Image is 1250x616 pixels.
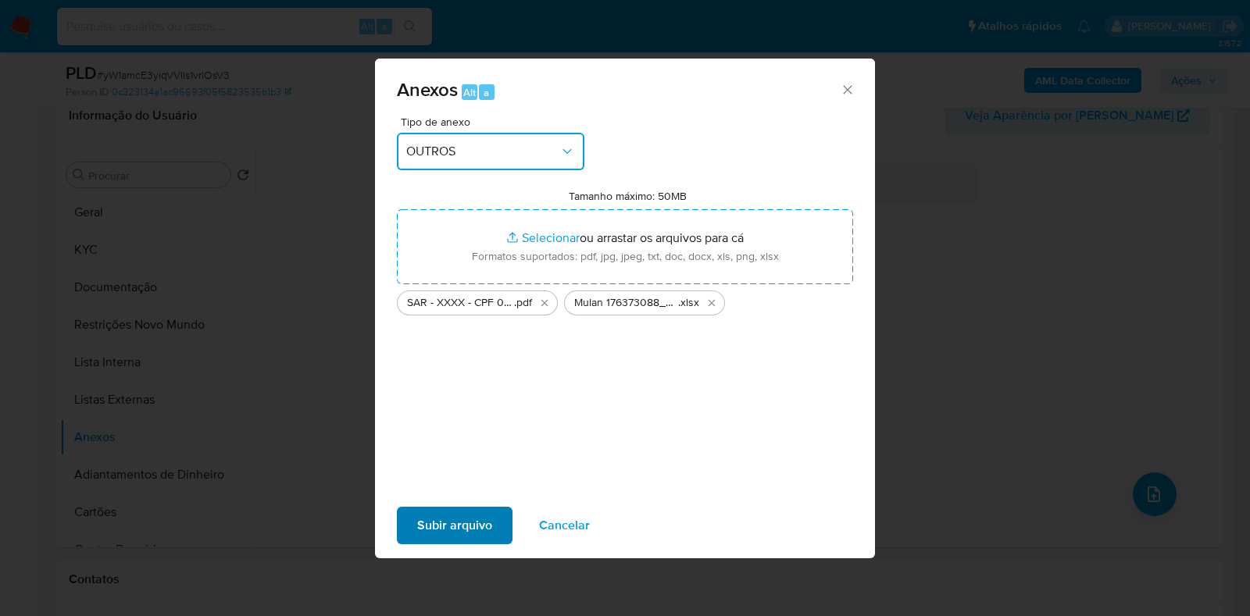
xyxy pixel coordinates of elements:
label: Tamanho máximo: 50MB [569,189,687,203]
span: Cancelar [539,508,590,543]
button: Excluir SAR - XXXX - CPF 02553873344 - FERNANDO SILVA FERNANDES.pdf [535,294,554,312]
button: OUTROS [397,133,584,170]
span: .xlsx [678,295,699,311]
button: Cancelar [519,507,610,544]
span: Anexos [397,76,458,103]
button: Fechar [840,82,854,96]
span: Tipo de anexo [401,116,588,127]
button: Excluir Mulan 176373088_2025_09_03_12_43_45.xlsx [702,294,721,312]
span: Alt [463,85,476,100]
span: SAR - XXXX - CPF 02553873344 - [PERSON_NAME] [407,295,514,311]
span: Mulan 176373088_2025_09_03_12_43_45 [574,295,678,311]
span: .pdf [514,295,532,311]
button: Subir arquivo [397,507,512,544]
ul: Arquivos selecionados [397,284,853,315]
span: a [484,85,489,100]
span: OUTROS [406,144,559,159]
span: Subir arquivo [417,508,492,543]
